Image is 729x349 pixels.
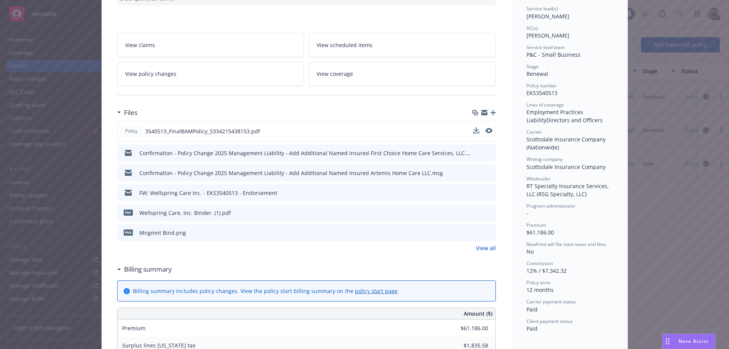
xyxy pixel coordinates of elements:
[474,209,480,217] button: download file
[662,334,715,349] button: Nova Assist
[526,136,607,151] span: Scottsdale Insurance Company (Nationwide)
[473,127,479,133] button: download file
[309,33,496,57] a: View scheduled items
[526,108,585,124] span: Employment Practices Liability
[124,210,133,215] span: pdf
[145,127,260,135] span: 3540513_FinalBAMPolicy_5334215438153.pdf
[526,318,573,324] span: Client payment status
[139,149,471,157] div: Confirmation - Policy Change 2025 Management Liability - Add Additional Named Insured First Choic...
[122,342,195,349] span: Surplus lines [US_STATE] tax
[526,260,553,267] span: Commission
[476,244,496,252] a: View all
[526,25,538,31] span: AC(s)
[474,229,480,237] button: download file
[526,44,565,51] span: Service lead team
[526,156,562,162] span: Writing company
[526,102,564,108] span: Lines of coverage
[464,310,492,318] span: Amount ($)
[526,13,569,20] span: [PERSON_NAME]
[486,169,493,177] button: preview file
[485,127,492,135] button: preview file
[526,175,551,182] span: Wholesaler
[526,63,539,70] span: Stage
[526,70,548,77] span: Renewal
[526,5,558,12] span: Service lead(s)
[474,189,480,197] button: download file
[526,129,542,135] span: Carrier
[526,229,554,236] span: $61,186.00
[139,189,277,197] div: FW: Wellspring Care Inc. - EKS3540513 - Endorsement
[486,229,493,237] button: preview file
[124,229,133,235] span: png
[526,210,528,217] span: -
[526,248,534,255] span: No
[474,149,480,157] button: download file
[526,89,557,97] span: EKS3540513
[526,279,550,286] span: Policy term
[526,182,610,198] span: RT Specialty Insurance Services, LLC (RSG Specialty, LLC)
[474,169,480,177] button: download file
[663,334,672,349] div: Drag to move
[486,189,493,197] button: preview file
[117,264,172,274] div: Billing summary
[526,241,606,247] span: Newfront will file state taxes and fees
[526,286,554,293] span: 12 months
[355,287,397,295] a: policy start page
[526,325,538,332] span: Paid
[526,267,567,274] span: 12% / $7,342.32
[117,33,304,57] a: View claims
[526,306,538,313] span: Paid
[124,128,139,134] span: Policy
[486,149,493,157] button: preview file
[125,70,177,78] span: View policy changes
[309,62,496,86] a: View coverage
[526,203,575,209] span: Program administrator
[133,287,399,295] div: Billing summary includes policy changes. View the policy start billing summary on the .
[526,32,569,39] span: [PERSON_NAME]
[139,209,231,217] div: Wellspring Care, Inc. Binder. (1).pdf
[526,51,580,58] span: P&C - Small Business
[486,209,493,217] button: preview file
[124,264,172,274] h3: Billing summary
[317,70,353,78] span: View coverage
[317,41,373,49] span: View scheduled items
[526,82,557,89] span: Policy number
[117,62,304,86] a: View policy changes
[117,108,137,118] div: Files
[122,324,145,332] span: Premium
[124,108,137,118] h3: Files
[526,298,576,305] span: Carrier payment status
[678,338,709,344] span: Nova Assist
[473,127,479,135] button: download file
[125,41,155,49] span: View claims
[526,163,606,170] span: Scottsdale Insurance Company
[546,116,603,124] span: Directors and Officers
[443,323,493,334] input: 0.00
[485,128,492,133] button: preview file
[139,169,443,177] div: Confirmation - Policy Change 2025 Management Liability - Add Additional Named Insured Artemis Hom...
[139,229,186,237] div: Mngmnt Bind.png
[526,222,546,228] span: Premium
